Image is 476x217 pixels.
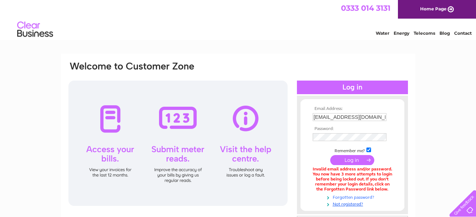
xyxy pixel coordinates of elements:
[454,30,472,36] a: Contact
[311,146,394,154] td: Remember me?
[313,193,394,200] a: Forgotten password?
[313,200,394,207] a: Not registered?
[17,19,53,40] img: logo.png
[414,30,435,36] a: Telecoms
[439,30,450,36] a: Blog
[69,4,408,35] div: Clear Business is a trading name of Verastar Limited (registered in [GEOGRAPHIC_DATA] No. 3667643...
[311,106,394,111] th: Email Address:
[311,126,394,131] th: Password:
[313,167,392,192] div: Invalid email address and/or password. You now have 3 more attempts to login before being locked ...
[394,30,409,36] a: Energy
[330,155,374,165] input: Submit
[376,30,389,36] a: Water
[341,4,390,13] a: 0333 014 3131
